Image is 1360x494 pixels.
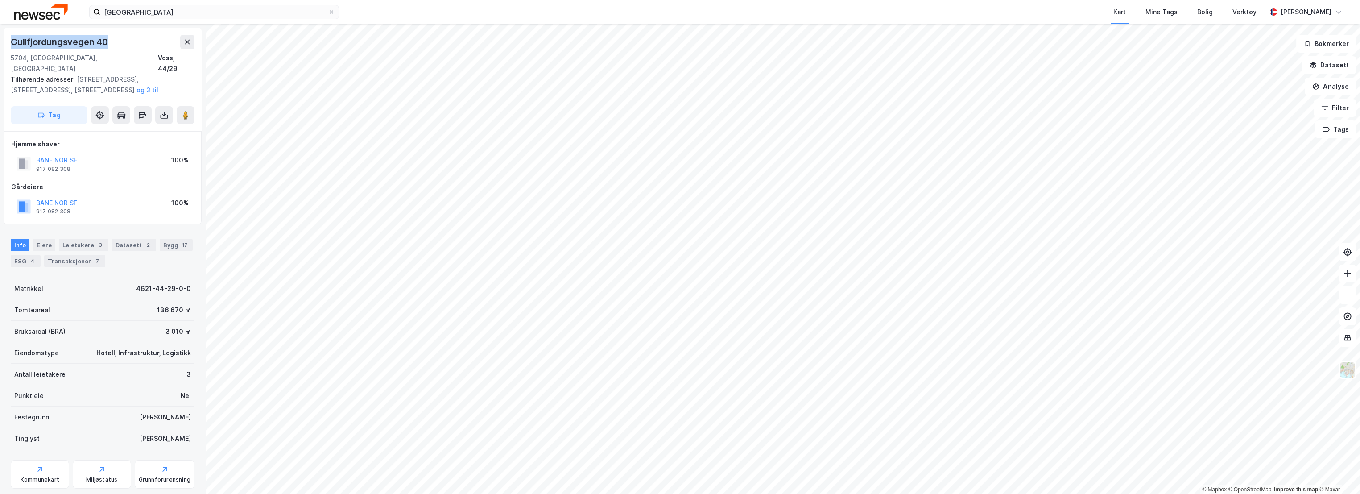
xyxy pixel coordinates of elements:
div: Bolig [1197,7,1213,17]
div: 3 010 ㎡ [165,326,191,337]
div: 3 [186,369,191,380]
div: Grunnforurensning [139,476,190,483]
div: 5704, [GEOGRAPHIC_DATA], [GEOGRAPHIC_DATA] [11,53,158,74]
div: 136 670 ㎡ [157,305,191,315]
div: Transaksjoner [44,255,105,267]
div: Info [11,239,29,251]
button: Tag [11,106,87,124]
div: Mine Tags [1145,7,1178,17]
div: Hjemmelshaver [11,139,194,149]
div: Kontrollprogram for chat [1315,451,1360,494]
div: Matrikkel [14,283,43,294]
div: 100% [171,155,189,166]
div: Eiere [33,239,55,251]
a: Mapbox [1202,486,1227,493]
div: [PERSON_NAME] [1281,7,1331,17]
div: Bygg [160,239,193,251]
div: 3 [96,241,105,249]
button: Tags [1315,120,1356,138]
div: 4621-44-29-0-0 [136,283,191,294]
div: Gårdeiere [11,182,194,192]
input: Søk på adresse, matrikkel, gårdeiere, leietakere eller personer [100,5,328,19]
a: Improve this map [1274,486,1318,493]
div: 17 [180,241,189,249]
button: Filter [1314,99,1356,117]
div: Kart [1113,7,1126,17]
div: 7 [93,257,102,266]
iframe: Chat Widget [1315,451,1360,494]
div: Verktøy [1232,7,1257,17]
div: 2 [144,241,153,249]
div: Gullfjordungsvegen 40 [11,35,110,49]
div: Punktleie [14,390,44,401]
div: Bruksareal (BRA) [14,326,66,337]
button: Bokmerker [1296,35,1356,53]
div: [PERSON_NAME] [140,412,191,423]
img: newsec-logo.f6e21ccffca1b3a03d2d.png [14,4,68,20]
div: [STREET_ADDRESS], [STREET_ADDRESS], [STREET_ADDRESS] [11,74,187,95]
button: Datasett [1302,56,1356,74]
div: Leietakere [59,239,108,251]
div: ESG [11,255,41,267]
div: Nei [181,390,191,401]
a: OpenStreetMap [1228,486,1272,493]
div: Miljøstatus [86,476,117,483]
span: Tilhørende adresser: [11,75,77,83]
button: Analyse [1305,78,1356,95]
div: Festegrunn [14,412,49,423]
div: 917 082 308 [36,166,70,173]
div: Kommunekart [21,476,59,483]
div: Voss, 44/29 [158,53,194,74]
div: Eiendomstype [14,348,59,358]
div: Antall leietakere [14,369,66,380]
div: [PERSON_NAME] [140,433,191,444]
div: Hotell, Infrastruktur, Logistikk [96,348,191,358]
div: 917 082 308 [36,208,70,215]
img: Z [1339,361,1356,378]
div: Tinglyst [14,433,40,444]
div: 4 [28,257,37,266]
div: 100% [171,198,189,208]
div: Datasett [112,239,156,251]
div: Tomteareal [14,305,50,315]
